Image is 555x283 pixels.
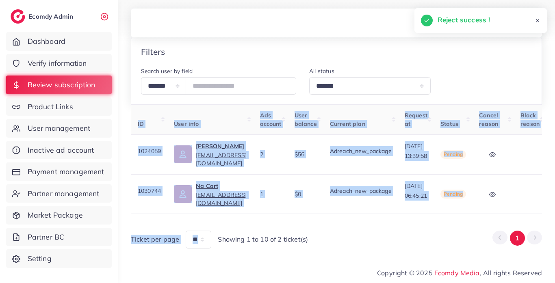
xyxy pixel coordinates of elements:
img: logo [11,9,25,24]
button: Go to page 1 [510,231,525,246]
p: [DATE] 06:45:21 [405,181,427,201]
a: [PERSON_NAME][EMAIL_ADDRESS][DOMAIN_NAME] [196,141,247,168]
span: Setting [28,253,52,264]
span: Market Package [28,210,83,220]
span: Inactive ad account [28,145,94,156]
a: Na Cart[EMAIL_ADDRESS][DOMAIN_NAME] [196,181,247,207]
a: Market Package [6,206,112,225]
span: Dashboard [28,36,65,47]
span: Cancel reason [479,112,498,127]
span: [EMAIL_ADDRESS][DOMAIN_NAME] [196,191,247,207]
p: [PERSON_NAME] [196,141,247,151]
h4: Filters [141,47,165,57]
span: User balance [295,112,317,127]
span: Current plan [330,120,365,127]
span: ID [138,120,144,127]
p: 1024059 [138,146,161,156]
label: All status [309,67,334,75]
span: Status [440,120,458,127]
h2: Ecomdy Admin [28,13,75,20]
a: Dashboard [6,32,112,51]
span: Showing 1 to 10 of 2 ticket(s) [218,235,308,244]
p: Na Cart [196,181,247,191]
p: Adreach_new_package [330,146,392,156]
span: Payment management [28,166,104,177]
a: Partner management [6,184,112,203]
span: Copyright © 2025 [377,268,542,278]
a: User management [6,119,112,138]
a: Verify information [6,54,112,73]
label: Search user by field [141,67,193,75]
div: 1 [260,190,282,198]
ul: Pagination [492,231,542,246]
img: ic-user-info.36bf1079.svg [174,185,192,203]
span: Partner management [28,188,100,199]
p: Adreach_new_package [330,186,392,196]
div: $56 [295,150,317,158]
span: Request at [405,112,427,127]
span: Partner BC [28,232,65,242]
a: Ecomdy Media [434,269,480,277]
span: Pending [440,190,466,199]
span: , All rights Reserved [480,268,542,278]
span: Product Links [28,102,73,112]
a: logoEcomdy Admin [11,9,75,24]
div: 2 [260,150,282,158]
h5: Reject success ! [438,15,490,25]
img: ic-user-info.36bf1079.svg [174,145,192,163]
span: Block reason [520,112,540,127]
div: $0 [295,190,317,198]
a: Review subscription [6,76,112,94]
span: [EMAIL_ADDRESS][DOMAIN_NAME] [196,151,247,167]
span: Pending [440,150,466,159]
a: Setting [6,249,112,268]
span: Ads account [260,112,282,127]
span: Ticket per page [131,235,179,244]
span: User management [28,123,90,134]
p: [DATE] 13:39:58 [405,141,427,161]
a: Payment management [6,162,112,181]
p: 1030744 [138,186,161,196]
a: Product Links [6,97,112,116]
a: Partner BC [6,228,112,246]
span: User info [174,120,199,127]
span: Verify information [28,58,87,69]
a: Inactive ad account [6,141,112,160]
span: Review subscription [28,80,95,90]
